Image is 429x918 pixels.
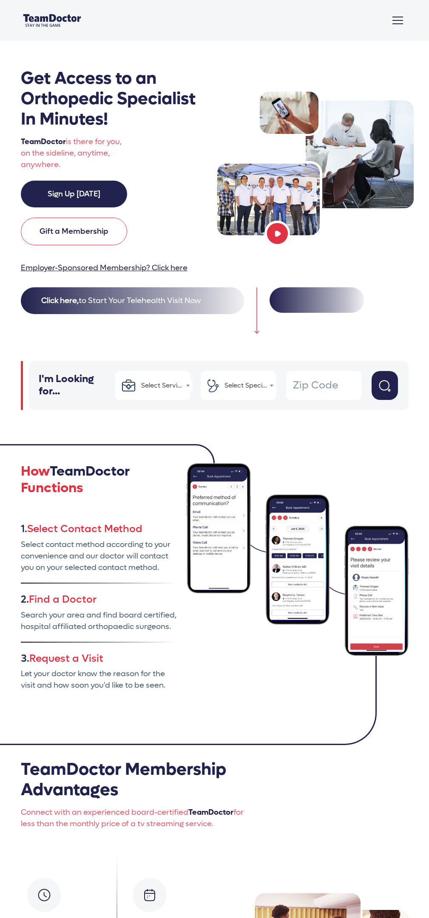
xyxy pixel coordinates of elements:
[21,263,188,273] a: Employer-Sponsored Membership? Click here
[21,593,29,606] span: 2.
[187,463,409,656] img: Multiple Phones
[21,68,210,129] h1: Get Access to an Orthopedic Specialist In Minutes!
[21,522,27,535] span: 1.
[21,652,29,665] span: 3.
[122,380,135,391] img: briefcase
[50,462,130,480] span: TeamDoctor
[21,181,127,207] a: Sign Up [DATE]
[21,218,127,245] a: Gift a Membership
[21,463,176,496] h2: How Functions
[41,296,79,306] strong: Click here,
[221,380,276,391] span: Select Speciality Type...
[37,888,51,902] img: clock
[21,800,248,830] p: Connect with an experienced board-certified for less than the monthly price of a tv streaming ser...
[138,380,193,391] span: Select Service Type
[293,378,355,393] input: Zip Code
[21,136,131,170] p: is there for you, on the sideline, anytime, anywhere.
[188,807,233,817] span: TeamDoctor
[21,759,248,800] h2: TeamDoctor Membership Advantages
[21,539,176,584] p: Select contact method according to your convenience and our doctor will contact you on your selec...
[143,888,156,902] img: calendar
[215,89,414,238] img: Team Doctors Group
[21,287,244,314] button: Click here,to Start Your Telehealth Visit Now
[21,594,176,606] h4: Find a Doctor
[254,287,259,334] img: down arrow
[39,373,115,398] h2: I'm Looking for...
[378,380,391,392] img: search button
[207,379,219,392] img: stethoscope
[387,14,409,26] button: Toggle navigation
[21,609,176,643] p: Search your area and find board certified, hospital affiliated orthopaedic surgeons.
[21,653,176,665] h4: Request a Visit
[21,523,176,535] h4: Select Contact Method
[21,137,66,147] span: TeamDoctor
